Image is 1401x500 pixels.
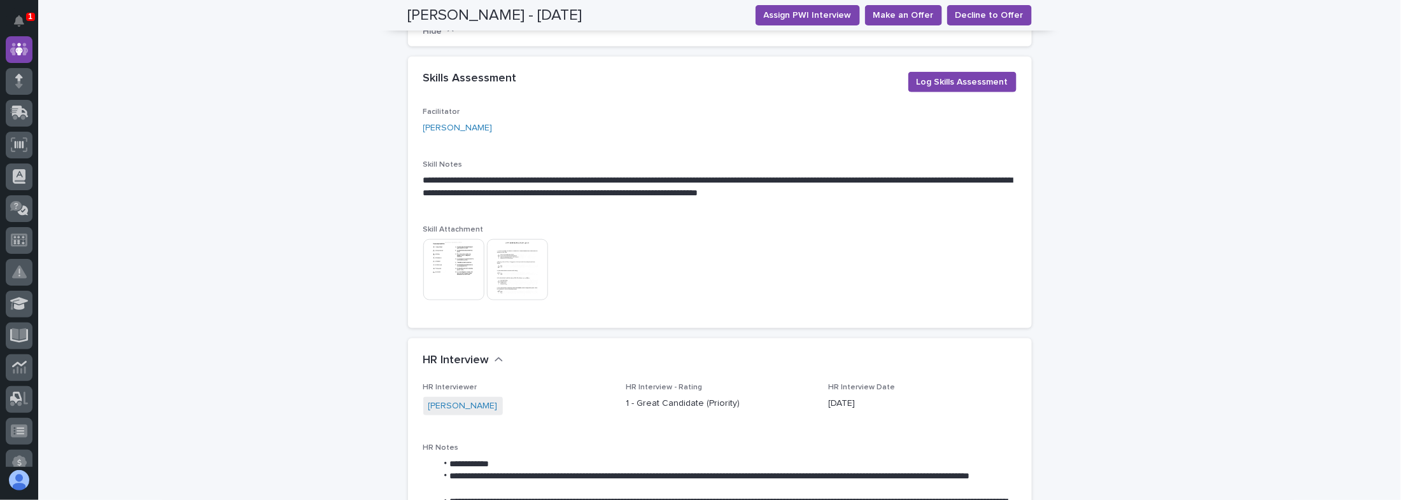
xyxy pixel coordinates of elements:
span: HR Interview Date [829,384,896,391]
span: Skill Attachment [423,226,484,233]
a: [PERSON_NAME] [423,122,493,135]
span: HR Interviewer [423,384,477,391]
div: Notifications1 [16,15,32,36]
span: Skill Notes [423,161,463,169]
button: Log Skills Assessment [908,72,1017,92]
button: Notifications [6,8,32,34]
span: HR Notes [423,444,459,452]
p: 1 - Great Candidate (Priority) [626,397,813,410]
h2: [PERSON_NAME] - [DATE] [408,6,582,25]
button: Assign PWI Interview [756,5,860,25]
p: [DATE] [829,397,1017,410]
span: Log Skills Assessment [917,76,1008,88]
button: Make an Offer [865,5,942,25]
span: Assign PWI Interview [764,9,852,22]
h2: HR Interview [423,354,489,368]
span: Decline to Offer [955,9,1024,22]
p: 1 [28,12,32,21]
span: Make an Offer [873,9,934,22]
h2: Skills Assessment [423,72,517,86]
span: Facilitator [423,108,460,116]
button: users-avatar [6,467,32,494]
button: HR Interview [423,354,503,368]
span: HR Interview - Rating [626,384,702,391]
button: Hide [423,26,454,36]
a: [PERSON_NAME] [428,399,498,413]
button: Decline to Offer [947,5,1032,25]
